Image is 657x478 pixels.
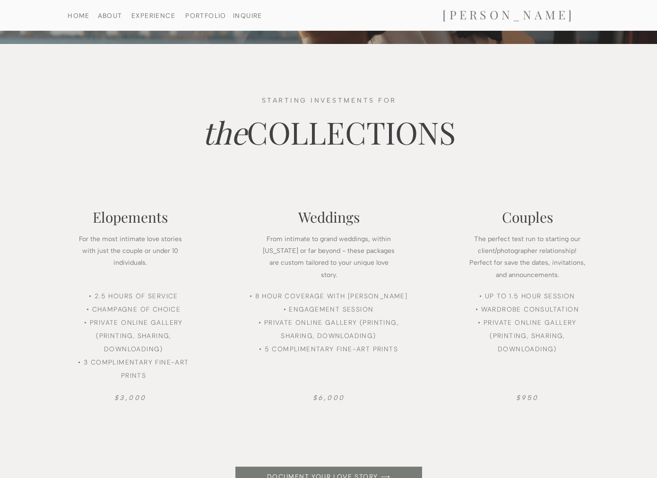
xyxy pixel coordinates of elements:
a: [PERSON_NAME] [414,8,604,23]
p: • up to 1.5 hour session • wardrobe consultation • PRIVATE ONLINE GALLERY (PRINTING, SHARING, DOW... [469,289,586,357]
p: • 8 HOUR COVERAGE WITH [PERSON_NAME] • ENGAGEMENT SESSION • PRIVATE ONLINE GALLERY (printing, sha... [242,289,415,373]
i: the [202,112,247,152]
h2: Couples [459,209,595,225]
p: From intimate to grand weddings, within [US_STATE] or far beyond - these packages are custom tail... [261,233,397,280]
p: • 2.5 HOURS OF SERVICE • CHAMPAGNE OF CHOICE • PRIVATE ONLINE GALLERY (Printing, sharing, downloa... [72,289,195,357]
h2: Elopements [62,209,198,225]
h2: Weddings [261,209,397,225]
a: ABOUT [86,12,134,18]
h2: COLLECTIONS [82,109,576,144]
i: $6,000 [313,394,345,402]
p: The perfect test run to starting our client/photographer relationship! Perfect for save the dates... [468,233,586,280]
a: EXPERIENCE [129,12,178,18]
i: $3,000 [114,394,147,402]
a: HOME [54,12,103,18]
p: For the most intimate love stories with just the couple or under 10 individuals. [71,233,189,258]
h3: STARTING INVESTMENTs for [255,95,403,105]
a: PORTFOLIO [182,12,230,18]
a: INQUIRE [230,12,265,18]
i: $950 [516,394,539,402]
